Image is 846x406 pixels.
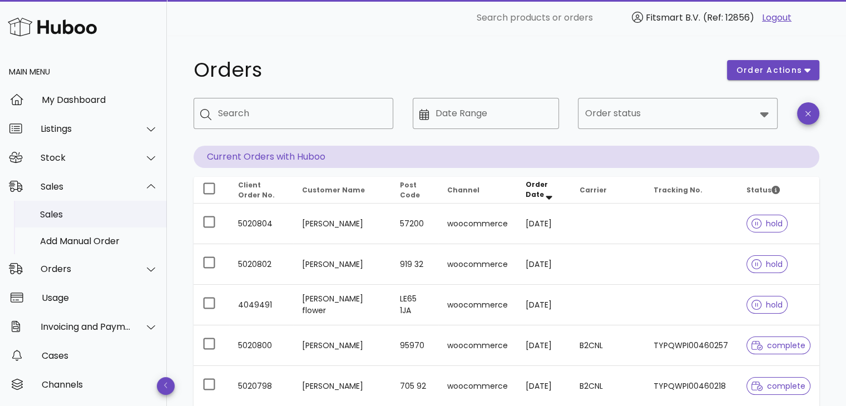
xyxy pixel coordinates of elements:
[751,260,783,268] span: hold
[517,177,571,204] th: Order Date: Sorted descending. Activate to remove sorting.
[42,293,158,303] div: Usage
[571,325,645,366] td: B2CNL
[390,244,438,285] td: 919 32
[302,185,365,195] span: Customer Name
[578,98,778,129] div: Order status
[751,220,783,227] span: hold
[293,285,390,325] td: [PERSON_NAME] flower
[526,180,548,199] span: Order Date
[727,60,819,80] button: order actions
[751,341,805,349] span: complete
[41,264,131,274] div: Orders
[293,204,390,244] td: [PERSON_NAME]
[746,185,780,195] span: Status
[41,123,131,134] div: Listings
[517,204,571,244] td: [DATE]
[517,244,571,285] td: [DATE]
[645,325,738,366] td: TYPQWPI00460257
[517,325,571,366] td: [DATE]
[571,177,645,204] th: Carrier
[438,244,517,285] td: woocommerce
[751,301,783,309] span: hold
[42,350,158,361] div: Cases
[40,209,158,220] div: Sales
[390,204,438,244] td: 57200
[8,15,97,39] img: Huboo Logo
[390,177,438,204] th: Post Code
[229,177,293,204] th: Client Order No.
[703,11,754,24] span: (Ref: 12856)
[438,177,517,204] th: Channel
[580,185,607,195] span: Carrier
[390,285,438,325] td: LE65 1JA
[390,325,438,366] td: 95970
[399,180,419,200] span: Post Code
[229,244,293,285] td: 5020802
[736,65,803,76] span: order actions
[194,146,819,168] p: Current Orders with Huboo
[447,185,479,195] span: Channel
[42,379,158,390] div: Channels
[41,181,131,192] div: Sales
[229,325,293,366] td: 5020800
[438,204,517,244] td: woocommerce
[42,95,158,105] div: My Dashboard
[293,177,390,204] th: Customer Name
[229,285,293,325] td: 4049491
[751,382,805,390] span: complete
[645,177,738,204] th: Tracking No.
[646,11,700,24] span: Fitsmart B.V.
[41,321,131,332] div: Invoicing and Payments
[654,185,702,195] span: Tracking No.
[293,244,390,285] td: [PERSON_NAME]
[229,204,293,244] td: 5020804
[762,11,791,24] a: Logout
[738,177,819,204] th: Status
[517,285,571,325] td: [DATE]
[293,325,390,366] td: [PERSON_NAME]
[194,60,714,80] h1: Orders
[40,236,158,246] div: Add Manual Order
[438,325,517,366] td: woocommerce
[238,180,275,200] span: Client Order No.
[438,285,517,325] td: woocommerce
[41,152,131,163] div: Stock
